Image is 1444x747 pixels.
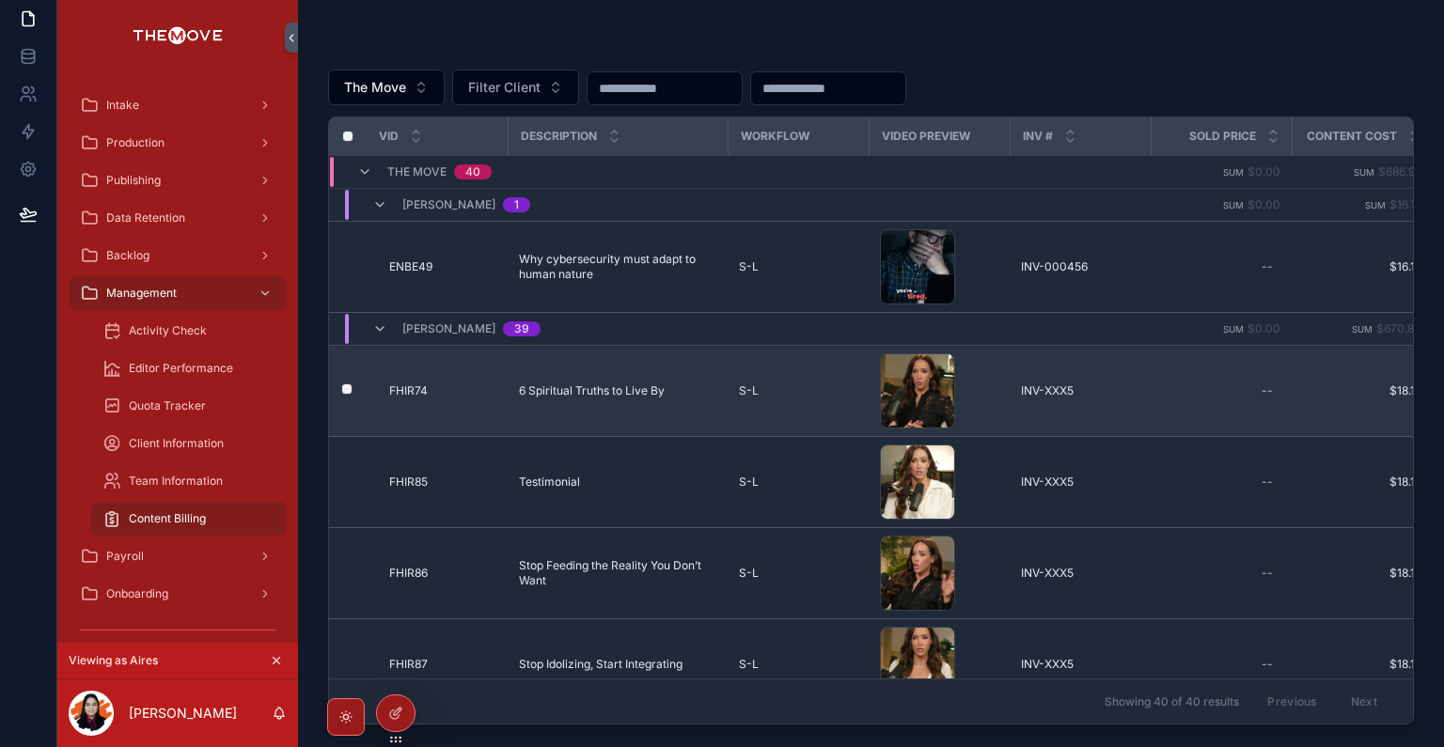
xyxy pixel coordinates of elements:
[519,558,716,588] a: Stop Feeding the Reality You Don’t Want
[129,704,237,723] p: [PERSON_NAME]
[389,566,496,581] a: FHIR86
[1021,259,1088,274] span: INV-000456
[519,657,716,672] a: Stop Idolizing, Start Integrating
[57,75,298,643] div: scrollable content
[1303,259,1421,274] a: $16.17
[1262,475,1273,490] div: --
[465,164,480,179] div: 40
[69,577,287,611] a: Onboarding
[91,314,287,348] a: Activity Check
[91,427,287,460] a: Client Information
[519,383,665,398] span: 6 Spiritual Truths to Live By
[129,323,207,338] span: Activity Check
[69,201,287,235] a: Data Retention
[468,78,541,97] span: Filter Client
[1248,164,1280,179] span: $0.00
[1223,167,1244,178] small: Sum
[1105,694,1239,709] span: Showing 40 of 40 results
[106,549,144,564] span: Payroll
[129,361,233,376] span: Editor Performance
[514,321,529,336] div: 39
[1162,376,1280,406] a: --
[389,566,428,581] span: FHIR86
[1262,383,1273,398] div: --
[519,657,683,672] span: Stop Idolizing, Start Integrating
[129,398,206,413] span: Quota Tracker
[106,173,161,188] span: Publishing
[1223,324,1244,335] small: Sum
[1376,321,1421,335] span: $670.80
[69,88,287,122] a: Intake
[69,239,287,272] a: Backlog
[519,383,716,398] a: 6 Spiritual Truths to Live By
[1162,649,1280,679] a: --
[1021,383,1139,398] a: INV-XXX5
[106,135,165,150] span: Production
[1389,197,1421,211] span: $16.17
[739,566,759,581] span: S-L
[389,259,432,274] span: ENBE49
[106,98,139,113] span: Intake
[389,383,428,398] span: FHIR74
[739,383,857,398] a: S-L
[69,653,158,668] span: Viewing as Aires
[739,657,759,672] span: S-L
[1021,259,1139,274] a: INV-000456
[739,566,857,581] a: S-L
[344,78,406,97] span: The Move
[106,210,185,226] span: Data Retention
[133,23,223,53] img: App logo
[739,383,759,398] span: S-L
[1162,252,1280,282] a: --
[389,657,496,672] a: FHIR87
[1021,657,1139,672] a: INV-XXX5
[129,436,224,451] span: Client Information
[1303,566,1421,581] span: $18.17
[1189,129,1256,144] span: Sold Price
[1303,657,1421,672] span: $18.17
[1248,321,1280,335] span: $0.00
[1162,467,1280,497] a: --
[379,129,399,144] span: VID
[106,586,168,601] span: Onboarding
[452,70,579,105] button: Select Button
[69,276,287,310] a: Management
[1021,475,1139,490] a: INV-XXX5
[1262,657,1273,672] div: --
[1021,566,1074,581] span: INV-XXX5
[402,321,495,336] span: [PERSON_NAME]
[1303,475,1421,490] a: $18.17
[389,657,428,672] span: FHIR87
[519,475,580,490] span: Testimonial
[129,474,223,489] span: Team Information
[1307,129,1397,144] span: Content Cost
[1021,657,1074,672] span: INV-XXX5
[882,129,970,144] span: Video Preview
[739,475,857,490] a: S-L
[1021,566,1139,581] a: INV-XXX5
[389,475,496,490] a: FHIR85
[1248,197,1280,211] span: $0.00
[1303,383,1421,398] a: $18.17
[1352,324,1373,335] small: Sum
[1262,259,1273,274] div: --
[521,129,597,144] span: Description
[1021,475,1074,490] span: INV-XXX5
[1365,200,1386,210] small: Sum
[129,511,206,526] span: Content Billing
[1023,129,1053,144] span: INV #
[402,197,495,212] span: [PERSON_NAME]
[519,252,716,282] a: Why cybersecurity must adapt to human nature
[519,475,716,490] a: Testimonial
[106,286,177,301] span: Management
[739,259,857,274] a: S-L
[739,259,759,274] span: S-L
[389,475,428,490] span: FHIR85
[389,383,496,398] a: FHIR74
[1354,167,1374,178] small: Sum
[328,70,445,105] button: Select Button
[91,464,287,498] a: Team Information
